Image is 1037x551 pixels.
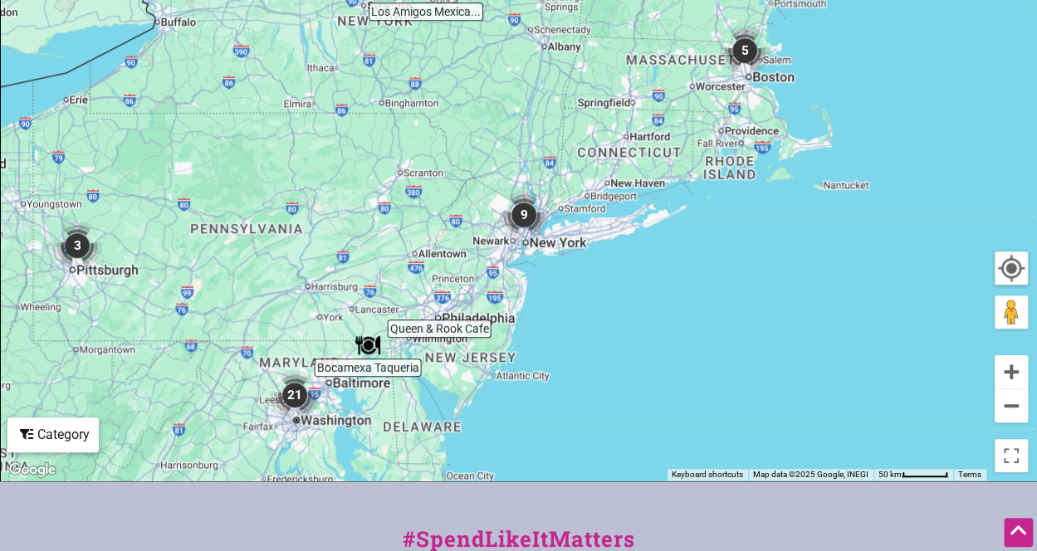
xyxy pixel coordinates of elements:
[995,295,1028,329] button: Drag Pegman onto the map to open Street View
[5,459,60,480] img: Google
[995,251,1028,285] button: Your Location
[46,214,109,277] div: 3
[420,287,458,325] div: Queen & Rook Cafe
[995,389,1028,422] button: Zoom out
[263,363,326,427] div: 21
[753,470,868,479] span: Map data ©2025 Google, INEGI
[1004,518,1033,547] div: Scroll Back to Top
[958,470,981,479] a: Terms
[672,469,743,480] button: Keyboard shortcuts
[995,439,1028,472] button: Toggle fullscreen view
[713,19,776,82] div: 5
[873,469,953,480] button: Map Scale: 50 km per 52 pixels
[5,459,60,480] a: Open this area in Google Maps (opens a new window)
[7,417,99,452] div: Filter by category
[349,326,387,364] div: Bocamexa Taqueria
[492,183,555,246] div: 9
[878,470,902,479] span: 50 km
[995,355,1028,388] button: Zoom in
[9,419,97,451] div: Category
